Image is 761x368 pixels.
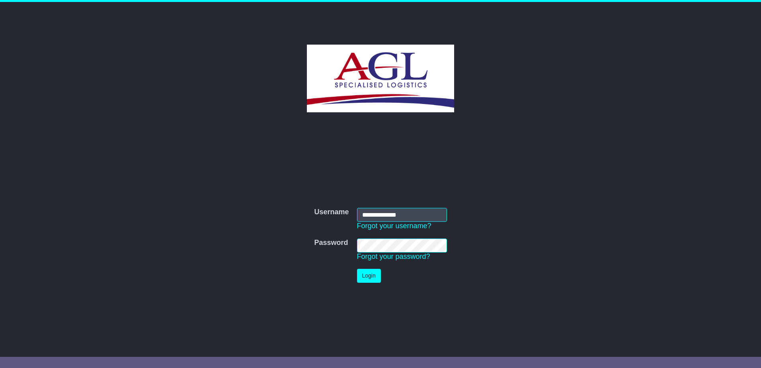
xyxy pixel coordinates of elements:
[357,222,431,230] a: Forgot your username?
[357,269,381,283] button: Login
[307,45,454,112] img: AGL SPECIALISED LOGISTICS
[357,253,430,260] a: Forgot your password?
[314,208,349,217] label: Username
[314,239,348,247] label: Password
